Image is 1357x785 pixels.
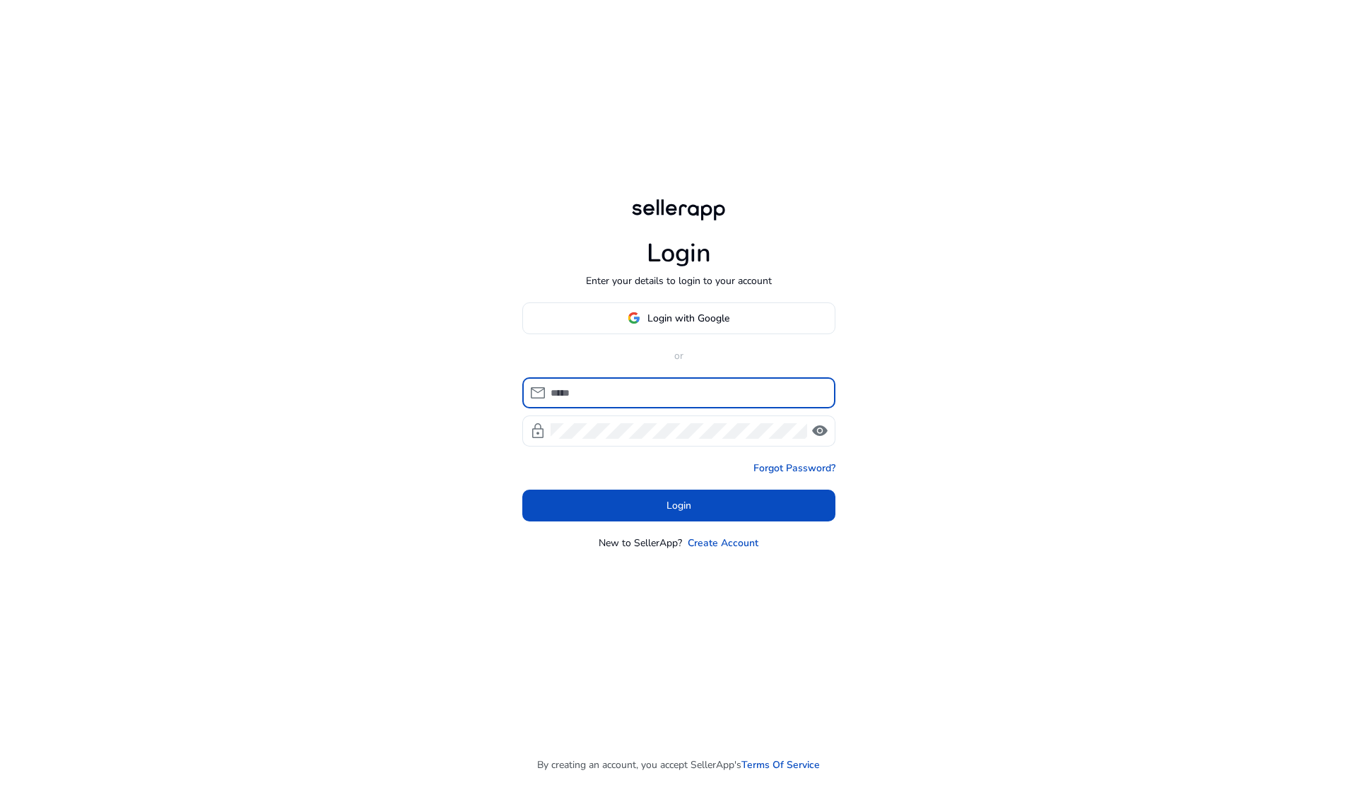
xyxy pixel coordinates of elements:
[522,348,835,363] p: or
[628,312,640,324] img: google-logo.svg
[647,238,711,268] h1: Login
[647,311,729,326] span: Login with Google
[586,273,772,288] p: Enter your details to login to your account
[741,757,820,772] a: Terms Of Service
[529,423,546,439] span: lock
[522,490,835,521] button: Login
[522,302,835,334] button: Login with Google
[688,536,758,550] a: Create Account
[599,536,682,550] p: New to SellerApp?
[666,498,691,513] span: Login
[811,423,828,439] span: visibility
[753,461,835,476] a: Forgot Password?
[529,384,546,401] span: mail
